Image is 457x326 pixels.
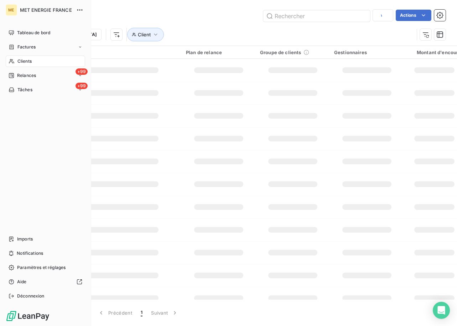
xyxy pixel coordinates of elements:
[260,50,301,55] span: Groupe de clients
[136,305,147,320] button: 1
[17,236,33,242] span: Imports
[396,10,431,21] button: Actions
[17,30,50,36] span: Tableau de bord
[93,305,136,320] button: Précédent
[17,72,36,79] span: Relances
[433,302,450,319] div: Open Intercom Messenger
[138,32,151,37] span: Client
[17,87,32,93] span: Tâches
[6,310,50,322] img: Logo LeanPay
[76,83,88,89] span: +99
[17,279,27,285] span: Aide
[20,7,72,13] span: MET ENERGIE FRANCE
[141,309,142,316] span: 1
[6,276,85,288] a: Aide
[334,50,400,55] div: Gestionnaires
[6,4,17,16] div: ME
[186,50,251,55] div: Plan de relance
[17,264,66,271] span: Paramètres et réglages
[147,305,183,320] button: Suivant
[17,44,36,50] span: Factures
[17,250,43,257] span: Notifications
[17,293,45,299] span: Déconnexion
[17,58,32,64] span: Clients
[76,68,88,75] span: +99
[263,10,370,22] input: Rechercher
[127,28,164,41] button: Client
